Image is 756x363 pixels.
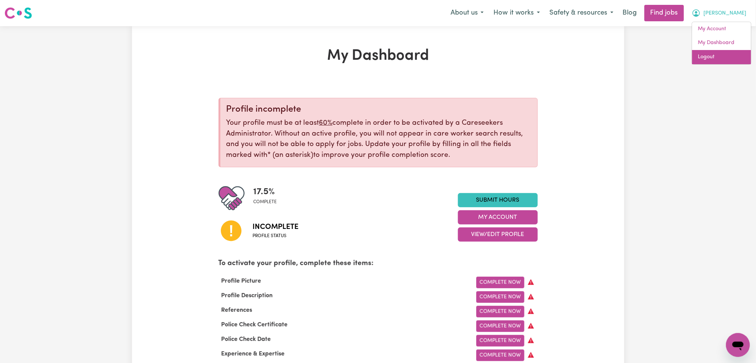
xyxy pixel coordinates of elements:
[226,118,531,161] p: Your profile must be at least complete in order to be activated by a Careseekers Administrator. W...
[489,5,545,21] button: How it works
[618,5,641,21] a: Blog
[704,9,747,18] span: [PERSON_NAME]
[446,5,489,21] button: About us
[644,5,684,21] a: Find jobs
[726,333,750,357] iframe: Button to launch messaging window
[219,351,288,357] span: Experience & Expertise
[268,152,314,159] span: an asterisk
[219,278,264,284] span: Profile Picture
[253,233,299,239] span: Profile status
[219,293,276,299] span: Profile Description
[476,277,524,288] a: Complete Now
[219,336,274,342] span: Police Check Date
[692,22,751,36] a: My Account
[458,210,538,224] button: My Account
[692,22,752,65] div: My Account
[319,120,333,127] u: 60%
[4,4,32,22] a: Careseekers logo
[254,185,283,211] div: Profile completeness: 17.5%
[4,6,32,20] img: Careseekers logo
[254,185,277,199] span: 17.5 %
[219,307,255,313] span: References
[687,5,752,21] button: My Account
[458,193,538,207] a: Submit Hours
[476,320,524,332] a: Complete Now
[219,322,291,328] span: Police Check Certificate
[458,227,538,242] button: View/Edit Profile
[545,5,618,21] button: Safety & resources
[692,36,751,50] a: My Dashboard
[476,335,524,347] a: Complete Now
[219,258,538,269] p: To activate your profile, complete these items:
[692,50,751,64] a: Logout
[476,291,524,303] a: Complete Now
[254,199,277,205] span: complete
[226,104,531,115] div: Profile incomplete
[476,306,524,317] a: Complete Now
[219,47,538,65] h1: My Dashboard
[253,221,299,233] span: Incomplete
[476,350,524,361] a: Complete Now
